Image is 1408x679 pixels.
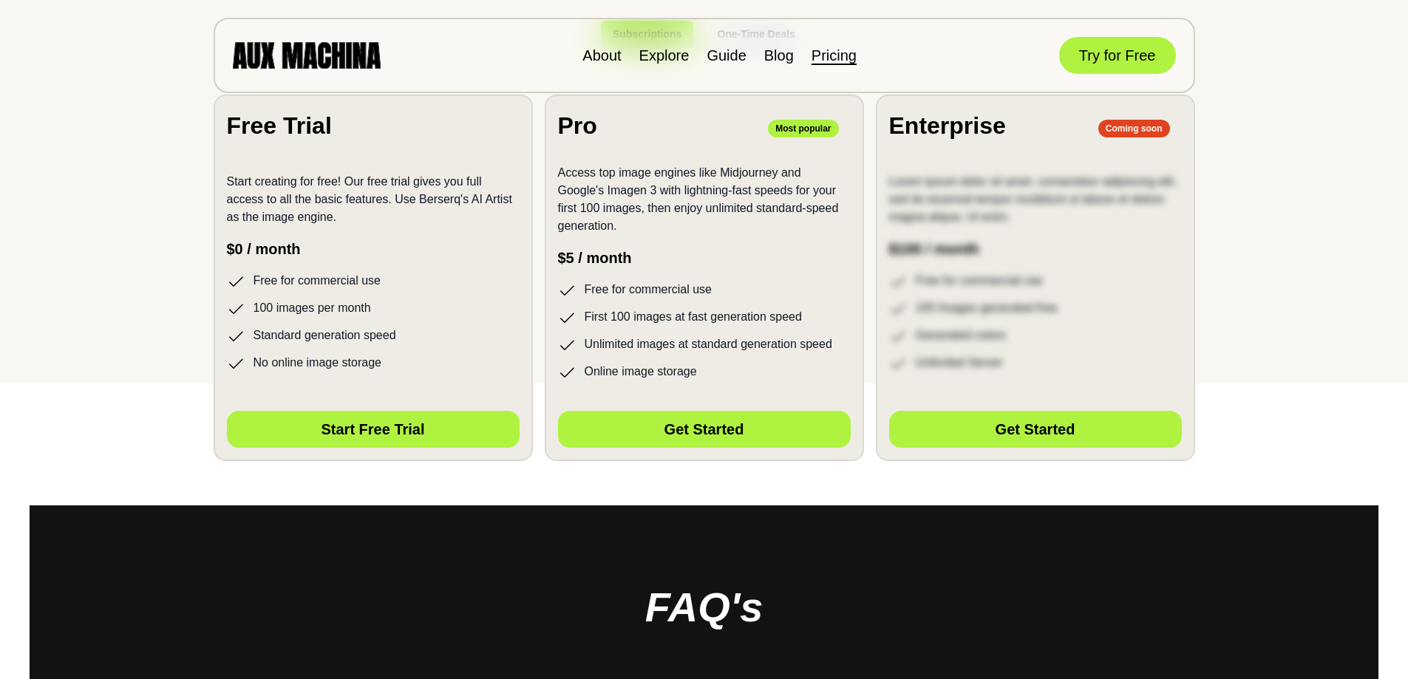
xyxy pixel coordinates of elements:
[1098,120,1170,137] p: Coming soon
[639,47,690,64] a: Explore
[227,272,520,290] li: Free for commercial use
[889,108,1006,143] h2: Enterprise
[558,281,851,299] li: Free for commercial use
[1059,37,1176,74] button: Try for Free
[558,247,851,269] p: $5 / month
[227,327,520,345] li: Standard generation speed
[645,584,763,630] i: FAQ's
[764,47,794,64] a: Blog
[812,47,857,64] a: Pricing
[558,108,597,143] h2: Pro
[227,108,332,143] h2: Free Trial
[227,354,520,372] li: No online image storage
[558,308,851,327] li: First 100 images at fast generation speed
[558,164,851,235] p: Access top image engines like Midjourney and Google's Imagen 3 with lightning-fast speeds for you...
[227,173,520,226] p: Start creating for free! Our free trial gives you full access to all the basic features. Use Bers...
[227,411,520,448] button: Start Free Trial
[227,238,520,260] p: $0 / month
[558,411,851,448] button: Get Started
[227,299,520,318] li: 100 images per month
[558,363,851,381] li: Online image storage
[558,335,851,354] li: Unlimited images at standard generation speed
[233,42,381,68] img: AUX MACHINA
[889,411,1182,448] button: Get Started
[707,47,746,64] a: Guide
[768,120,838,137] p: Most popular
[582,47,621,64] a: About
